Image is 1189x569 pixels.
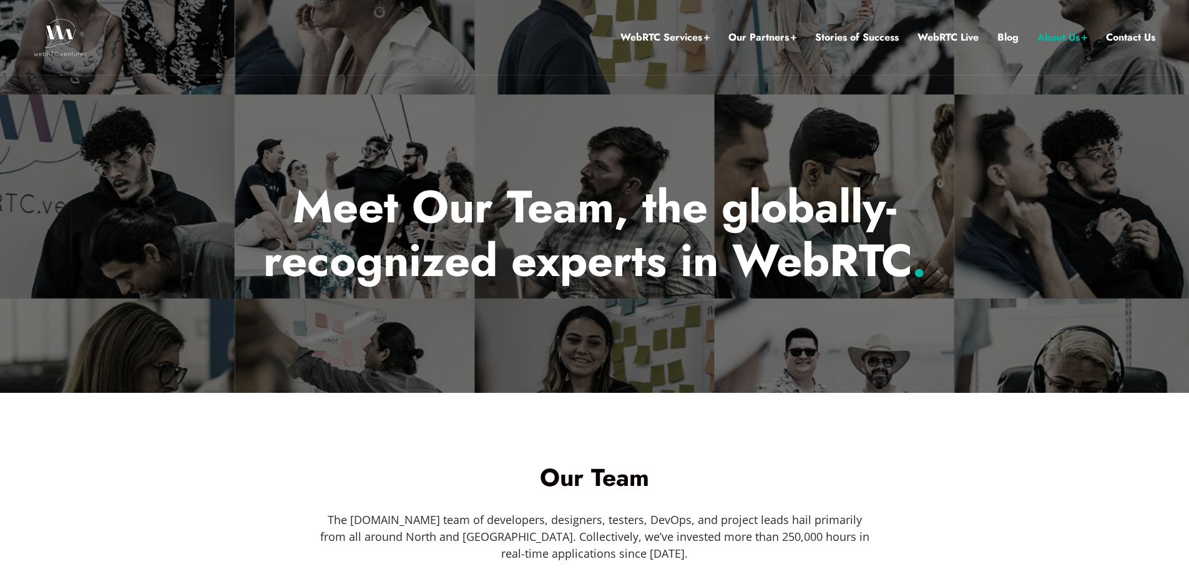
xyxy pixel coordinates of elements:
[917,29,979,46] a: WebRTC Live
[620,29,710,46] a: WebRTC Services
[1037,29,1087,46] a: About Us
[229,180,960,288] p: Meet Our Team, the globally-recognized experts in WebRTC
[997,29,1019,46] a: Blog
[245,465,944,490] h1: Our Team
[815,29,899,46] a: Stories of Success
[912,228,926,293] span: .
[315,512,874,562] p: The [DOMAIN_NAME] team of developers, designers, testers, DevOps, and project leads hail primaril...
[728,29,796,46] a: Our Partners
[1106,29,1155,46] a: Contact Us
[34,19,87,56] img: WebRTC.ventures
